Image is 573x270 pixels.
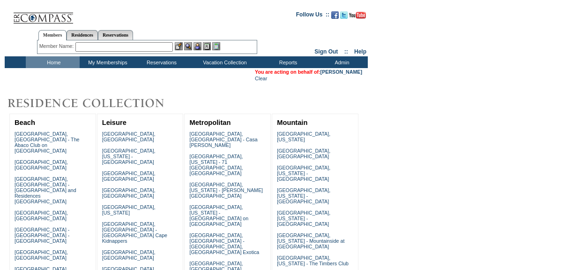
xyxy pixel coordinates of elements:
a: Beach [15,119,35,126]
span: You are acting on behalf of: [255,69,362,75]
a: Members [38,30,67,40]
a: Sign Out [314,48,338,55]
a: [GEOGRAPHIC_DATA], [US_STATE] - 71 [GEOGRAPHIC_DATA], [GEOGRAPHIC_DATA] [189,154,243,176]
a: [GEOGRAPHIC_DATA] - [GEOGRAPHIC_DATA] - [GEOGRAPHIC_DATA] [15,227,69,244]
span: :: [344,48,348,55]
a: Metropolitan [189,119,231,126]
a: Leisure [102,119,127,126]
a: [GEOGRAPHIC_DATA], [US_STATE] - [GEOGRAPHIC_DATA] [277,187,330,204]
img: Reservations [203,42,211,50]
a: [GEOGRAPHIC_DATA], [US_STATE] [102,204,156,216]
a: [GEOGRAPHIC_DATA], [GEOGRAPHIC_DATA] - [GEOGRAPHIC_DATA], [GEOGRAPHIC_DATA] Exotica [189,232,259,255]
a: [GEOGRAPHIC_DATA], [GEOGRAPHIC_DATA] [15,159,68,170]
div: Member Name: [39,42,75,50]
a: [GEOGRAPHIC_DATA], [GEOGRAPHIC_DATA] [102,187,156,199]
a: [GEOGRAPHIC_DATA], [GEOGRAPHIC_DATA] [15,249,68,261]
a: [GEOGRAPHIC_DATA], [US_STATE] - [GEOGRAPHIC_DATA] [102,148,156,165]
a: Residences [67,30,98,40]
td: Reservations [134,56,187,68]
img: Destinations by Exclusive Resorts [5,94,187,113]
img: Follow us on Twitter [340,11,348,19]
a: [GEOGRAPHIC_DATA], [GEOGRAPHIC_DATA] - The Abaco Club on [GEOGRAPHIC_DATA] [15,131,80,154]
img: Impersonate [193,42,201,50]
a: [GEOGRAPHIC_DATA], [GEOGRAPHIC_DATA] [102,131,156,142]
a: Follow us on Twitter [340,14,348,20]
a: [GEOGRAPHIC_DATA], [GEOGRAPHIC_DATA] [102,170,156,182]
img: View [184,42,192,50]
a: [GEOGRAPHIC_DATA], [GEOGRAPHIC_DATA] [15,210,68,221]
a: [GEOGRAPHIC_DATA], [US_STATE] [277,131,330,142]
a: [GEOGRAPHIC_DATA], [US_STATE] - [GEOGRAPHIC_DATA] [277,165,330,182]
a: [GEOGRAPHIC_DATA], [US_STATE] - [GEOGRAPHIC_DATA] on [GEOGRAPHIC_DATA] [189,204,248,227]
a: [GEOGRAPHIC_DATA], [US_STATE] - [GEOGRAPHIC_DATA] [277,210,330,227]
img: Subscribe to our YouTube Channel [349,12,366,19]
a: [GEOGRAPHIC_DATA], [GEOGRAPHIC_DATA] - Casa [PERSON_NAME] [189,131,257,148]
a: Subscribe to our YouTube Channel [349,14,366,20]
td: Vacation Collection [187,56,260,68]
img: i.gif [5,14,12,15]
a: [GEOGRAPHIC_DATA], [US_STATE] - The Timbers Club [277,255,349,266]
a: [GEOGRAPHIC_DATA], [GEOGRAPHIC_DATA] - [GEOGRAPHIC_DATA] Cape Kidnappers [102,221,167,244]
a: Mountain [277,119,307,126]
a: Reservations [98,30,133,40]
a: [GEOGRAPHIC_DATA], [GEOGRAPHIC_DATA] - [GEOGRAPHIC_DATA] and Residences [GEOGRAPHIC_DATA] [15,176,76,204]
a: Become our fan on Facebook [331,14,339,20]
td: Follow Us :: [296,10,329,22]
a: Clear [255,76,267,81]
a: [PERSON_NAME] [320,69,362,75]
img: b_calculator.gif [212,42,220,50]
a: Help [354,48,366,55]
img: Become our fan on Facebook [331,11,339,19]
td: Home [26,56,80,68]
img: Compass Home [13,5,74,24]
td: Admin [314,56,368,68]
a: [GEOGRAPHIC_DATA], [GEOGRAPHIC_DATA] [102,249,156,261]
td: My Memberships [80,56,134,68]
a: [GEOGRAPHIC_DATA], [US_STATE] - [PERSON_NAME][GEOGRAPHIC_DATA] [189,182,263,199]
a: [GEOGRAPHIC_DATA], [US_STATE] - Mountainside at [GEOGRAPHIC_DATA] [277,232,344,249]
a: [GEOGRAPHIC_DATA], [GEOGRAPHIC_DATA] [277,148,330,159]
td: Reports [260,56,314,68]
img: b_edit.gif [175,42,183,50]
